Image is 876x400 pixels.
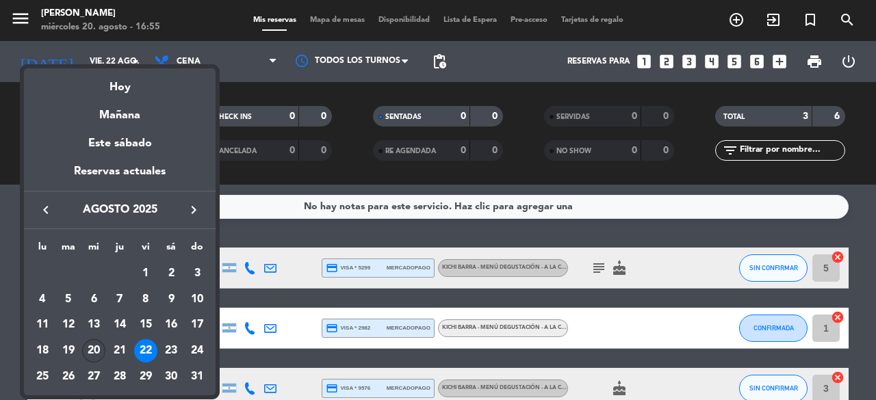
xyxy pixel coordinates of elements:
[31,339,54,362] div: 18
[38,202,54,218] i: keyboard_arrow_left
[159,286,185,312] td: 9 de agosto de 2025
[81,364,107,390] td: 27 de agosto de 2025
[159,288,183,311] div: 9
[55,338,81,364] td: 19 de agosto de 2025
[134,339,157,362] div: 22
[31,313,54,336] div: 11
[108,313,131,336] div: 14
[57,339,80,362] div: 19
[107,364,133,390] td: 28 de agosto de 2025
[159,364,185,390] td: 30 de agosto de 2025
[185,313,209,336] div: 17
[159,338,185,364] td: 23 de agosto de 2025
[81,338,107,364] td: 20 de agosto de 2025
[159,239,185,261] th: sábado
[159,262,183,285] div: 2
[133,239,159,261] th: viernes
[31,365,54,388] div: 25
[29,364,55,390] td: 25 de agosto de 2025
[185,339,209,362] div: 24
[82,339,105,362] div: 20
[133,338,159,364] td: 22 de agosto de 2025
[24,124,216,163] div: Este sábado
[133,261,159,286] td: 1 de agosto de 2025
[82,365,105,388] div: 27
[134,262,157,285] div: 1
[185,202,202,218] i: keyboard_arrow_right
[81,239,107,261] th: miércoles
[57,288,80,311] div: 5
[107,239,133,261] th: jueves
[55,239,81,261] th: martes
[81,312,107,338] td: 13 de agosto de 2025
[184,239,210,261] th: domingo
[29,338,55,364] td: 18 de agosto de 2025
[159,339,183,362] div: 23
[29,286,55,312] td: 4 de agosto de 2025
[134,365,157,388] div: 29
[107,338,133,364] td: 21 de agosto de 2025
[184,338,210,364] td: 24 de agosto de 2025
[133,286,159,312] td: 8 de agosto de 2025
[185,365,209,388] div: 31
[29,261,133,286] td: AGO.
[134,313,157,336] div: 15
[24,68,216,96] div: Hoy
[107,312,133,338] td: 14 de agosto de 2025
[184,286,210,312] td: 10 de agosto de 2025
[29,312,55,338] td: 11 de agosto de 2025
[58,201,181,219] span: agosto 2025
[185,288,209,311] div: 10
[31,288,54,311] div: 4
[82,313,105,336] div: 13
[134,288,157,311] div: 8
[184,261,210,286] td: 3 de agosto de 2025
[159,365,183,388] div: 30
[55,286,81,312] td: 5 de agosto de 2025
[108,365,131,388] div: 28
[57,313,80,336] div: 12
[55,364,81,390] td: 26 de agosto de 2025
[185,262,209,285] div: 3
[108,288,131,311] div: 7
[184,312,210,338] td: 17 de agosto de 2025
[108,339,131,362] div: 21
[81,286,107,312] td: 6 de agosto de 2025
[29,239,55,261] th: lunes
[24,163,216,191] div: Reservas actuales
[133,312,159,338] td: 15 de agosto de 2025
[82,288,105,311] div: 6
[159,313,183,336] div: 16
[107,286,133,312] td: 7 de agosto de 2025
[133,364,159,390] td: 29 de agosto de 2025
[24,96,216,124] div: Mañana
[159,312,185,338] td: 16 de agosto de 2025
[57,365,80,388] div: 26
[159,261,185,286] td: 2 de agosto de 2025
[184,364,210,390] td: 31 de agosto de 2025
[34,201,58,219] button: keyboard_arrow_left
[181,201,206,219] button: keyboard_arrow_right
[55,312,81,338] td: 12 de agosto de 2025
